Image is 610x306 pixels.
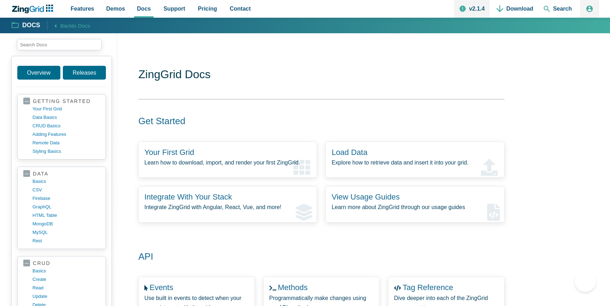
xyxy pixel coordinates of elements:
p: Integrate ZingGrid with Angular, React, Vue, and more! [144,202,311,212]
a: MongoDB [32,220,100,228]
p: Learn more about ZingGrid through our usage guides [331,202,498,212]
a: Load Data [331,148,367,157]
a: Docs [12,21,40,30]
span: Features [71,4,94,13]
h2: API [130,251,496,263]
a: remote data [32,139,100,147]
a: ZingChart Logo. Click to return to the homepage [11,5,57,13]
span: Contact [230,4,251,13]
a: adding features [32,130,100,139]
span: Pricing [198,4,217,13]
iframe: Toggle Customer Support [575,271,596,292]
a: GraphQL [32,203,100,211]
a: create [32,275,100,284]
span: Back [60,21,90,30]
a: Events [149,283,173,292]
a: styling basics [32,147,100,156]
a: rest [32,237,100,245]
a: basics [32,177,100,186]
a: basics [32,267,100,275]
a: Your First Grid [144,148,194,157]
a: CSV [32,186,100,194]
a: Tag Reference [403,283,453,292]
span: Docs [137,4,151,13]
a: your first grid [32,105,100,113]
a: Overview [17,66,60,80]
span: Demos [106,4,125,13]
a: firebase [32,194,100,203]
a: CRUD basics [32,122,100,130]
a: update [32,292,100,301]
a: data [23,171,100,177]
p: Learn how to download, import, and render your first ZingGrid. [144,158,311,167]
a: Releases [63,66,106,80]
a: Integrate With Your Stack [144,192,232,201]
a: getting started [23,98,100,105]
a: Backto Docs [47,21,90,30]
p: Explore how to retrieve data and insert it into your grid. [331,158,498,167]
h1: ZingGrid Docs [138,67,504,83]
a: data basics [32,113,100,122]
a: View Usage Guides [331,192,400,201]
a: MySQL [32,228,100,237]
a: Methods [278,283,307,292]
a: read [32,284,100,292]
input: search input [17,39,102,50]
a: HTML table [32,211,100,220]
span: Support [163,4,185,13]
strong: Docs [22,22,40,29]
a: crud [23,260,100,267]
span: to Docs [72,23,90,29]
h2: Get Started [130,115,496,127]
